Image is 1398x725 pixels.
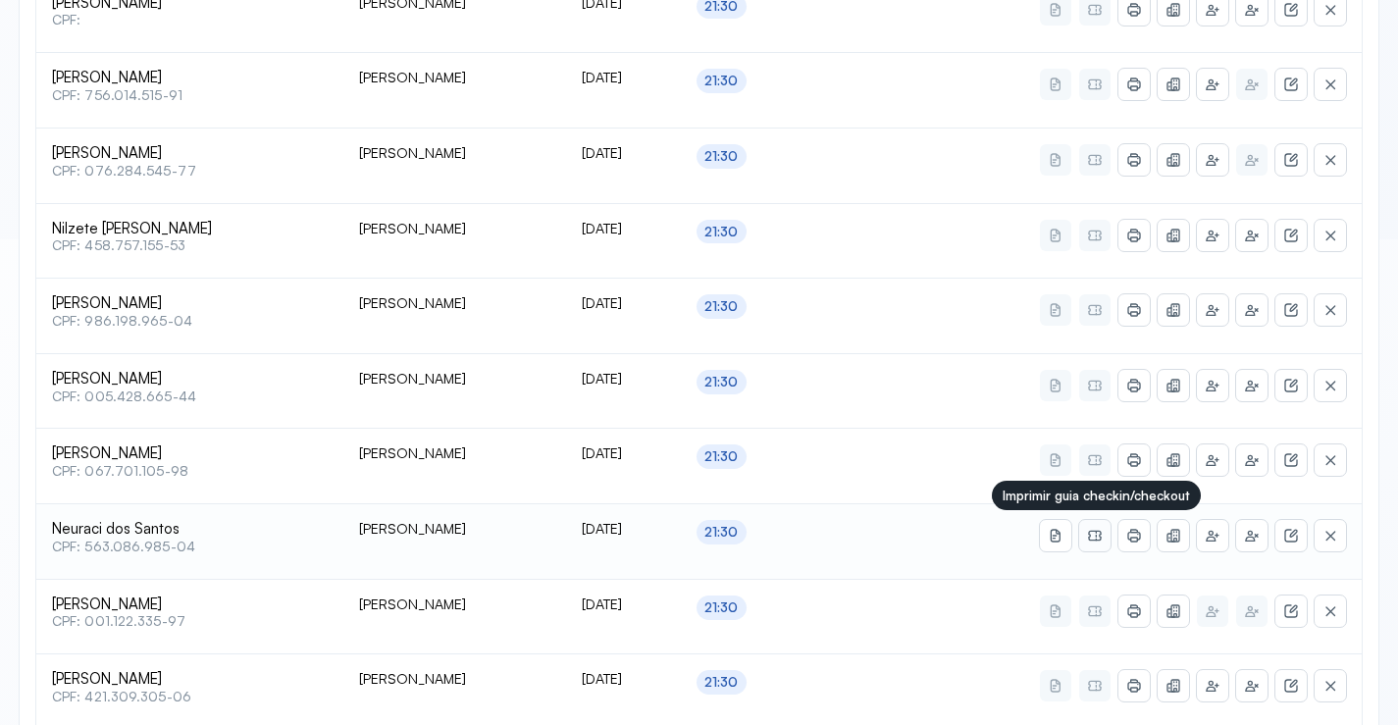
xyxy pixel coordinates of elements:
[582,670,665,688] div: [DATE]
[359,444,550,462] div: [PERSON_NAME]
[359,294,550,312] div: [PERSON_NAME]
[359,670,550,688] div: [PERSON_NAME]
[52,144,328,163] span: [PERSON_NAME]
[52,689,328,705] span: CPF: 421.309.305-06
[704,448,739,465] div: 21:30
[582,144,665,162] div: [DATE]
[52,539,328,555] span: CPF: 563.086.985-04
[582,370,665,388] div: [DATE]
[704,674,739,691] div: 21:30
[52,670,328,689] span: [PERSON_NAME]
[52,12,328,28] span: CPF:
[582,444,665,462] div: [DATE]
[359,220,550,237] div: [PERSON_NAME]
[52,163,328,180] span: CPF: 076.284.545-77
[704,73,739,89] div: 21:30
[359,596,550,613] div: [PERSON_NAME]
[359,370,550,388] div: [PERSON_NAME]
[52,294,328,313] span: [PERSON_NAME]
[52,613,328,630] span: CPF: 001.122.335-97
[52,69,328,87] span: [PERSON_NAME]
[359,520,550,538] div: [PERSON_NAME]
[52,520,328,539] span: Neuraci dos Santos
[582,520,665,538] div: [DATE]
[52,87,328,104] span: CPF: 756.014.515-91
[704,298,739,315] div: 21:30
[704,524,739,541] div: 21:30
[704,224,739,240] div: 21:30
[52,388,328,405] span: CPF: 005.428.665-44
[52,220,328,238] span: Nilzete [PERSON_NAME]
[52,313,328,330] span: CPF: 986.198.965-04
[704,374,739,390] div: 21:30
[52,237,328,254] span: CPF: 458.757.155-53
[704,148,739,165] div: 21:30
[704,599,739,616] div: 21:30
[52,444,328,463] span: [PERSON_NAME]
[52,463,328,480] span: CPF: 067.701.105-98
[582,69,665,86] div: [DATE]
[582,220,665,237] div: [DATE]
[52,596,328,614] span: [PERSON_NAME]
[52,370,328,388] span: [PERSON_NAME]
[582,294,665,312] div: [DATE]
[582,596,665,613] div: [DATE]
[359,69,550,86] div: [PERSON_NAME]
[359,144,550,162] div: [PERSON_NAME]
